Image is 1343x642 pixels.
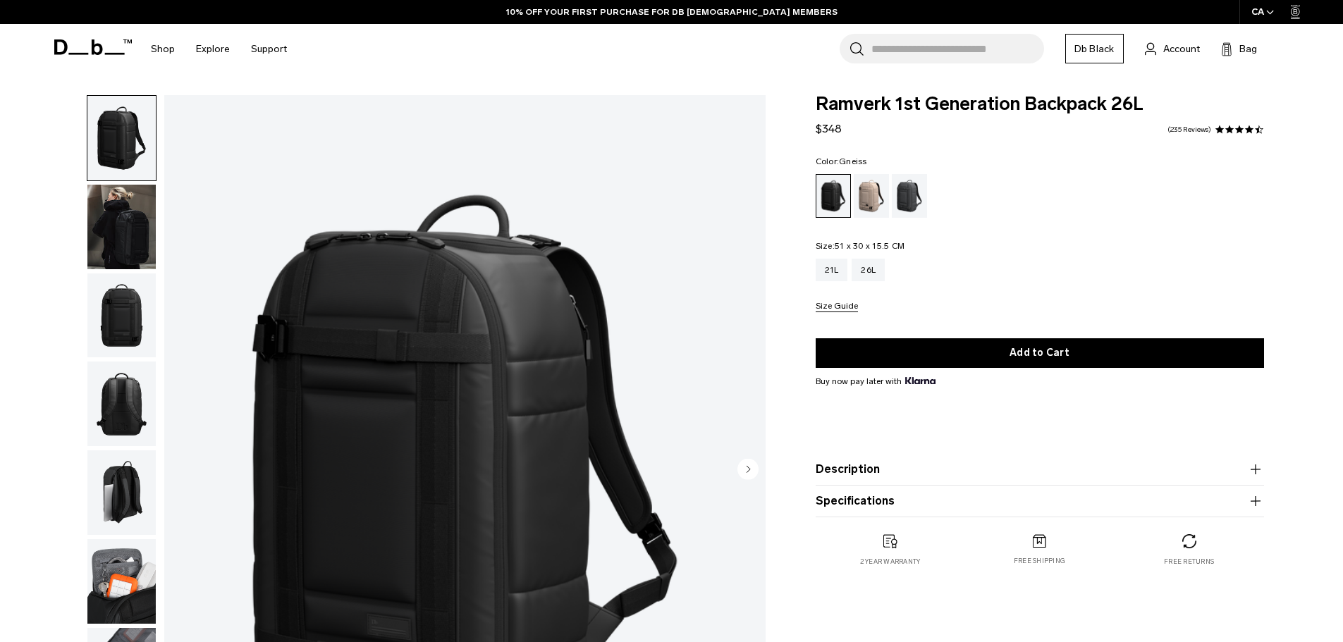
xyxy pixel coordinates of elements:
[1239,42,1257,56] span: Bag
[87,184,157,270] button: Ramverk_26L__hallvardkolltveit_la_black_02689-Edit.jpg
[1164,557,1214,567] p: Free returns
[852,259,885,281] a: 26L
[87,361,157,447] button: TheRamverk26LBackpack-7_4488755b-cf3f-4398-8d0c-af7f20a7d7d9.png
[251,24,287,74] a: Support
[860,557,921,567] p: 2 year warranty
[1167,126,1211,133] a: 235 reviews
[816,242,905,250] legend: Size:
[1065,34,1124,63] a: Db Black
[816,302,858,312] button: Size Guide
[816,461,1264,478] button: Description
[816,174,851,218] a: Black Out
[816,122,842,135] span: $348
[816,493,1264,510] button: Specifications
[737,458,759,482] button: Next slide
[140,24,298,74] nav: Main Navigation
[816,338,1264,368] button: Add to Cart
[816,95,1264,113] span: Ramverk 1st Generation Backpack 26L
[87,273,156,358] img: TheRamverk26LBackpack-8_dc0a7f22-966e-4a10-bf94-8a999d86d284.png
[87,450,156,535] img: TheRamverk26LBackpack-5_f9940ca7-5f87-49ef-8241-b7e0e7fbc498.png
[151,24,175,74] a: Shop
[196,24,230,74] a: Explore
[1145,40,1200,57] a: Account
[835,241,904,251] span: 51 x 30 x 15.5 CM
[87,450,157,536] button: TheRamverk26LBackpack-5_f9940ca7-5f87-49ef-8241-b7e0e7fbc498.png
[1221,40,1257,57] button: Bag
[87,185,156,269] img: Ramverk_26L__hallvardkolltveit_la_black_02689-Edit.jpg
[839,156,867,166] span: Gneiss
[87,362,156,446] img: TheRamverk26LBackpack-7_4488755b-cf3f-4398-8d0c-af7f20a7d7d9.png
[905,377,936,384] img: {"height" => 20, "alt" => "Klarna"}
[1014,556,1065,566] p: Free shipping
[506,6,838,18] a: 10% OFF YOUR FIRST PURCHASE FOR DB [DEMOGRAPHIC_DATA] MEMBERS
[87,273,157,359] button: TheRamverk26LBackpack-8_dc0a7f22-966e-4a10-bf94-8a999d86d284.png
[892,174,927,218] a: Gneiss
[1163,42,1200,56] span: Account
[87,96,156,180] img: TheRamverk26LBackpack_999236a5-fe31-406c-8d87-6661b80fc6dd.png
[816,375,936,388] span: Buy now pay later with
[87,538,157,624] button: TheRamverk26LBackpack-4_0b6dfeff-92c6-4e2f-85de-69da39c94230.png
[816,259,848,281] a: 21L
[816,157,867,166] legend: Color:
[854,174,889,218] a: Fogbow Beige
[87,539,156,624] img: TheRamverk26LBackpack-4_0b6dfeff-92c6-4e2f-85de-69da39c94230.png
[87,95,157,181] button: TheRamverk26LBackpack_999236a5-fe31-406c-8d87-6661b80fc6dd.png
